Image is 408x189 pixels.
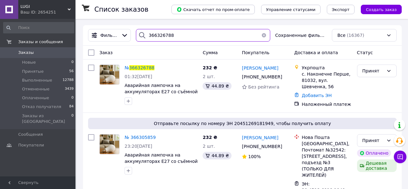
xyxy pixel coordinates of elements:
[362,137,384,144] div: Принят
[22,104,61,110] span: Отказ получателя
[71,60,74,65] span: 0
[22,77,52,83] span: Выполненные
[347,33,364,38] span: (16367)
[136,29,270,42] input: Поиск по номеру заказа, ФИО покупателя, номеру телефона, Email, номеру накладной
[203,50,218,55] span: Сумма
[171,5,255,14] button: Скачать отчет по пром-оплате
[242,74,282,79] span: [PHONE_NUMBER]
[394,151,406,163] button: Чат с покупателем
[355,7,402,12] a: Создать заказ
[125,135,156,140] a: № 366305859
[242,135,278,141] a: [PERSON_NAME]
[302,65,352,71] div: Укрпошта
[18,39,63,45] span: Заказы и сообщения
[69,69,74,74] span: 56
[99,65,120,85] a: Фото товару
[22,95,49,101] span: Оплаченные
[258,29,270,42] button: Очистить
[203,144,215,149] span: 2 шт.
[18,142,44,148] span: Покупатели
[357,159,397,172] div: Дешевая доставка
[203,74,215,79] span: 2 шт.
[20,9,75,15] div: Ваш ID: 2654251
[22,69,44,74] span: Принятые
[261,5,321,14] button: Управление статусами
[125,144,152,149] span: 23:20[DATE]
[366,7,397,12] span: Создать заказ
[302,93,332,98] a: Добавить ЭН
[242,65,278,71] a: [PERSON_NAME]
[302,134,352,140] div: Нова Пошта
[357,50,373,55] span: Статус
[129,65,154,70] span: 366326788
[302,101,352,107] div: Наложенный платеж
[302,140,352,178] div: [GEOGRAPHIC_DATA], Почтомат №32542: [STREET_ADDRESS], подъезд №3 (ТОЛЬКО ДЛЯ ЖИТЕЛЕЙ)
[18,132,43,137] span: Сообщения
[20,4,68,9] span: LUGI
[203,135,217,140] span: 232 ₴
[125,152,198,176] a: Аварийная лампочка на аккумуляторах E27 со съёмной крышкой — электролампочка с аккумулятором Lugi
[125,65,129,70] span: №
[125,74,152,79] span: 01:32[DATE]
[266,7,316,12] span: Управление статусами
[100,65,119,84] img: Фото товару
[248,154,261,159] span: 100%
[99,50,113,55] span: Заказ
[337,32,345,38] span: Все
[203,152,231,159] div: 44.89 ₴
[100,32,119,38] span: Фильтры
[22,60,36,65] span: Новые
[357,149,391,157] div: Оплачено
[242,50,270,55] span: Покупатель
[94,6,148,13] h1: Список заказов
[69,104,74,110] span: 84
[294,50,338,55] span: Доставка и оплата
[332,7,349,12] span: Экспорт
[22,113,71,124] span: Заказы из [GEOGRAPHIC_DATA]
[362,67,384,74] div: Принят
[99,134,120,154] a: Фото товару
[100,135,119,154] img: Фото товару
[176,7,250,12] span: Скачать отчет по пром-оплате
[327,5,355,14] button: Экспорт
[242,66,278,71] span: [PERSON_NAME]
[361,5,402,14] button: Создать заказ
[71,95,74,101] span: 0
[65,86,74,92] span: 3439
[71,113,74,124] span: 0
[91,120,394,127] span: Отправьте посылку по номеру ЭН 20451269181949, чтобы получить оплату
[22,86,49,92] span: Отмененные
[302,71,352,90] div: с. Наконечне Перше, 81032, вул. Шевченка, 56
[275,32,327,38] span: Сохраненные фильтры:
[242,144,282,149] span: [PHONE_NUMBER]
[125,65,154,70] a: №366326788
[18,50,34,55] span: Заказы
[3,22,74,33] input: Поиск
[203,65,217,70] span: 232 ₴
[248,84,279,89] span: Без рейтинга
[63,77,74,83] span: 12788
[125,83,198,107] a: Аварийная лампочка на аккумуляторах E27 со съёмной крышкой — электролампочка с аккумулятором Lugi
[242,135,278,140] span: [PERSON_NAME]
[203,82,231,90] div: 44.89 ₴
